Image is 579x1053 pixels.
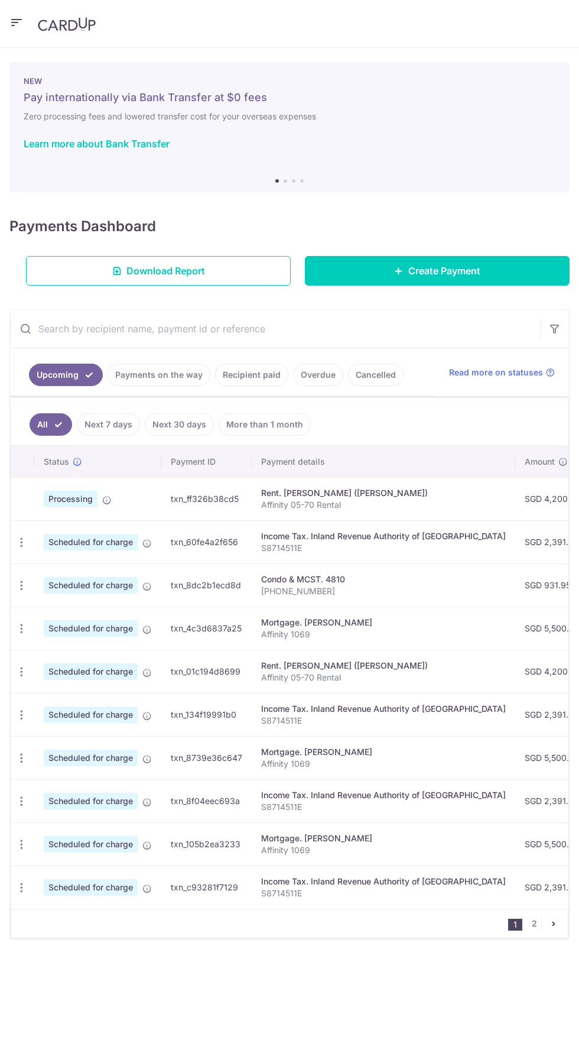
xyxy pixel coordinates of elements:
a: Download Report [26,256,291,286]
p: Affinity 1069 [261,844,506,856]
p: Affinity 05-70 Rental [261,499,506,511]
span: Scheduled for charge [44,879,138,896]
div: Income Tax. Inland Revenue Authority of [GEOGRAPHIC_DATA] [261,789,506,801]
input: Search by recipient name, payment id or reference [10,310,541,348]
p: S8714511E [261,887,506,899]
div: Mortgage. [PERSON_NAME] [261,746,506,758]
span: Scheduled for charge [44,577,138,594]
td: txn_ff326b38cd5 [161,477,252,520]
span: Scheduled for charge [44,836,138,853]
td: txn_60fe4a2f656 [161,520,252,563]
a: Cancelled [348,364,404,386]
p: NEW [24,76,555,86]
nav: pager [508,909,568,938]
img: CardUp [38,17,96,31]
a: More than 1 month [219,413,311,436]
span: Read more on statuses [449,367,543,378]
span: Scheduled for charge [44,620,138,637]
a: Create Payment [305,256,570,286]
span: Scheduled for charge [44,750,138,766]
td: txn_8f04eec693a [161,779,252,822]
div: Income Tax. Inland Revenue Authority of [GEOGRAPHIC_DATA] [261,876,506,887]
h6: Zero processing fees and lowered transfer cost for your overseas expenses [24,109,555,124]
div: Income Tax. Inland Revenue Authority of [GEOGRAPHIC_DATA] [261,703,506,715]
span: Scheduled for charge [44,707,138,723]
div: Mortgage. [PERSON_NAME] [261,617,506,628]
p: S8714511E [261,715,506,727]
span: Processing [44,491,97,507]
td: txn_c93281f7129 [161,866,252,909]
p: Affinity 1069 [261,628,506,640]
h5: Pay internationally via Bank Transfer at $0 fees [24,90,555,105]
a: Recipient paid [215,364,288,386]
a: Overdue [293,364,343,386]
p: S8714511E [261,542,506,554]
a: All [30,413,72,436]
p: S8714511E [261,801,506,813]
div: Rent. [PERSON_NAME] ([PERSON_NAME]) [261,660,506,672]
td: txn_4c3d6837a25 [161,607,252,650]
div: Income Tax. Inland Revenue Authority of [GEOGRAPHIC_DATA] [261,530,506,542]
a: Learn more about Bank Transfer [24,138,170,150]
span: Amount [525,456,555,468]
a: Next 30 days [145,413,214,436]
span: Status [44,456,69,468]
li: 1 [508,919,522,931]
h4: Payments Dashboard [9,216,156,237]
a: Payments on the way [108,364,210,386]
a: Read more on statuses [449,367,555,378]
span: Scheduled for charge [44,663,138,680]
div: Condo & MCST. 4810 [261,574,506,585]
div: Rent. [PERSON_NAME] ([PERSON_NAME]) [261,487,506,499]
td: txn_8dc2b1ecd8d [161,563,252,607]
p: Affinity 1069 [261,758,506,770]
th: Payment details [252,446,515,477]
th: Payment ID [161,446,252,477]
td: txn_8739e36c647 [161,736,252,779]
a: Next 7 days [77,413,140,436]
p: Affinity 05-70 Rental [261,672,506,683]
div: Mortgage. [PERSON_NAME] [261,832,506,844]
span: Scheduled for charge [44,534,138,550]
span: Create Payment [408,264,480,278]
p: [PHONE_NUMBER] [261,585,506,597]
span: Scheduled for charge [44,793,138,809]
td: txn_134f19991b0 [161,693,252,736]
span: Download Report [126,264,205,278]
td: txn_01c194d8699 [161,650,252,693]
a: Upcoming [29,364,103,386]
a: 2 [527,916,541,931]
td: txn_105b2ea3233 [161,822,252,866]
